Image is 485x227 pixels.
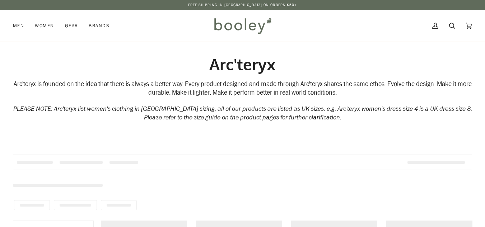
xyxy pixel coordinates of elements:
[13,55,472,74] h1: Arc'teryx
[13,104,472,122] em: PLEASE NOTE: Arc'teryx list women's clothing in [GEOGRAPHIC_DATA] sizing, all of our products are...
[13,10,29,42] a: Men
[83,10,115,42] a: Brands
[188,2,297,8] p: Free Shipping in [GEOGRAPHIC_DATA] on Orders €50+
[60,10,84,42] a: Gear
[65,22,78,29] span: Gear
[35,22,54,29] span: Women
[13,80,472,98] div: Arc'teryx is founded on the idea that there is always a better way. Every product designed and ma...
[29,10,59,42] a: Women
[13,22,24,29] span: Men
[211,15,274,36] img: Booley
[89,22,109,29] span: Brands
